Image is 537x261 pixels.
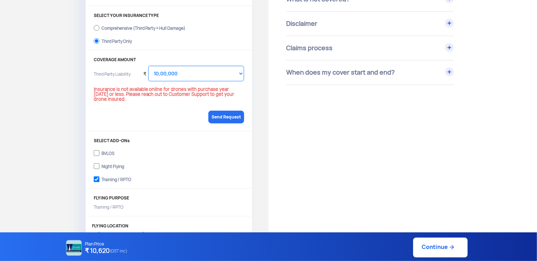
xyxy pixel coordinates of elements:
input: Night Flying [94,161,99,171]
h4: ₹ 10,620 [85,246,128,256]
input: Third Party Only [94,36,99,46]
div: Comprehensive (Third Party + Hull Damage) [102,26,186,29]
p: SELECT ADD-ONs [94,138,244,143]
input: Training / RPTO [94,174,99,184]
input: BVLOS [94,148,99,158]
p: FLYING LOCATION [92,224,246,228]
img: ic_arrow_forward_blue.svg [448,244,455,251]
p: Third Party Liability [94,71,138,87]
img: NATIONAL [66,240,82,256]
div: Disclaimer [286,12,454,36]
p: FLYING PURPOSE [94,196,244,201]
a: Send Request [208,111,244,123]
strong: All [GEOGRAPHIC_DATA] [92,232,144,238]
p: Plan Price [85,242,128,246]
p: is covered under this Plan [92,232,246,238]
div: Claims process [286,36,454,60]
span: (GST inc) [110,246,128,256]
p: SELECT YOUR INSURANCE TYPE [94,13,244,18]
div: Third Party Only [102,39,132,42]
div: BVLOS [102,151,114,154]
a: Continue [413,238,468,257]
div: Training / RPTO [102,177,131,180]
p: Training / RPTO [94,204,244,210]
p: Insurance is not available online for drones with purchase year [DATE] or less. Please reach out ... [94,87,244,102]
div: Night Flying [102,164,124,167]
div: When does my cover start and end? [286,60,454,85]
p: COVERAGE AMOUNT [94,57,244,62]
div: ₹ [143,62,146,82]
input: Comprehensive (Third Party + Hull Damage) [94,23,99,33]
